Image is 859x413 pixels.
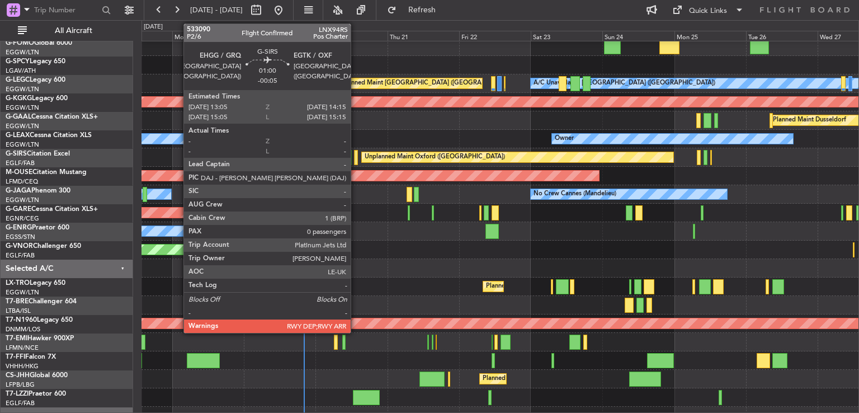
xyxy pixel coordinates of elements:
[399,6,446,14] span: Refresh
[6,159,35,167] a: EGLF/FAB
[6,140,39,149] a: EGGW/LTN
[244,31,315,41] div: Tue 19
[6,354,25,360] span: T7-FFI
[6,362,39,370] a: VHHH/HKG
[29,27,118,35] span: All Aircraft
[6,67,36,75] a: LGAV/ATH
[486,278,662,295] div: Planned Maint [GEOGRAPHIC_DATA] ([GEOGRAPHIC_DATA])
[6,381,35,389] a: LFPB/LBG
[172,31,244,41] div: Mon 18
[6,132,92,139] a: G-LEAXCessna Citation XLS
[6,298,29,305] span: T7-BRE
[459,31,531,41] div: Fri 22
[6,177,38,186] a: LFMD/CEQ
[6,298,77,305] a: T7-BREChallenger 604
[6,187,31,194] span: G-JAGA
[6,95,68,102] a: G-KGKGLegacy 600
[6,317,37,323] span: T7-N1960
[34,2,98,18] input: Trip Number
[773,112,846,129] div: Planned Maint Dusseldorf
[746,31,818,41] div: Tue 26
[190,5,243,15] span: [DATE] - [DATE]
[6,104,39,112] a: EGGW/LTN
[6,206,98,213] a: G-GARECessna Citation XLS+
[6,122,39,130] a: EGGW/LTN
[6,214,39,223] a: EGNR/CEG
[6,317,73,323] a: T7-N1960Legacy 650
[315,31,387,41] div: Wed 20
[6,280,65,287] a: LX-TROLegacy 650
[6,169,32,176] span: M-OUSE
[6,48,39,57] a: EGGW/LTN
[667,1,749,19] button: Quick Links
[6,132,30,139] span: G-LEAX
[342,75,518,92] div: Planned Maint [GEOGRAPHIC_DATA] ([GEOGRAPHIC_DATA])
[6,288,39,297] a: EGGW/LTN
[6,77,65,83] a: G-LEGCLegacy 600
[6,399,35,407] a: EGLF/FAB
[6,206,31,213] span: G-GARE
[6,335,27,342] span: T7-EMI
[6,95,32,102] span: G-KGKG
[382,1,449,19] button: Refresh
[6,224,32,231] span: G-ENRG
[6,391,29,397] span: T7-LZZI
[6,233,35,241] a: EGSS/STN
[6,169,87,176] a: M-OUSECitation Mustang
[531,31,602,41] div: Sat 23
[6,372,30,379] span: CS-JHH
[534,186,616,203] div: No Crew Cannes (Mandelieu)
[6,307,31,315] a: LTBA/ISL
[6,243,81,250] a: G-VNORChallenger 650
[12,22,121,40] button: All Aircraft
[6,58,65,65] a: G-SPCYLegacy 650
[6,224,69,231] a: G-ENRGPraetor 600
[6,77,30,83] span: G-LEGC
[6,325,40,334] a: DNMM/LOS
[6,335,74,342] a: T7-EMIHawker 900XP
[6,40,34,46] span: G-FOMO
[388,31,459,41] div: Thu 21
[6,151,27,157] span: G-SIRS
[6,391,66,397] a: T7-LZZIPraetor 600
[6,58,30,65] span: G-SPCY
[144,22,163,32] div: [DATE]
[534,75,715,92] div: A/C Unavailable [GEOGRAPHIC_DATA] ([GEOGRAPHIC_DATA])
[6,85,39,93] a: EGGW/LTN
[6,114,31,120] span: G-GAAL
[6,151,70,157] a: G-SIRSCitation Excel
[555,130,574,147] div: Owner
[6,372,68,379] a: CS-JHHGlobal 6000
[6,280,30,287] span: LX-TRO
[689,6,727,17] div: Quick Links
[6,40,72,46] a: G-FOMOGlobal 6000
[6,187,70,194] a: G-JAGAPhenom 300
[6,196,39,204] a: EGGW/LTN
[6,243,33,250] span: G-VNOR
[6,251,35,260] a: EGLF/FAB
[674,31,746,41] div: Mon 25
[602,31,674,41] div: Sun 24
[6,344,39,352] a: LFMN/NCE
[6,354,56,360] a: T7-FFIFalcon 7X
[6,114,98,120] a: G-GAALCessna Citation XLS+
[483,370,659,387] div: Planned Maint [GEOGRAPHIC_DATA] ([GEOGRAPHIC_DATA])
[365,149,505,166] div: Unplanned Maint Oxford ([GEOGRAPHIC_DATA])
